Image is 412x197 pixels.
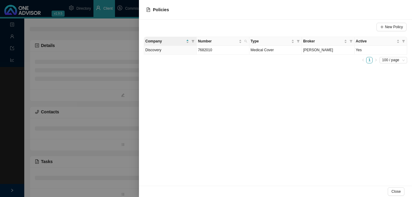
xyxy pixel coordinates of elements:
th: Broker [302,37,354,46]
button: New Policy [377,23,407,31]
span: filter [295,37,301,45]
span: plus [380,25,384,29]
span: filter [190,37,196,45]
span: file-text [146,8,150,12]
button: left [360,57,366,63]
span: search [243,37,248,45]
span: Broker [303,38,343,44]
span: New Policy [385,24,403,30]
span: filter [401,37,406,45]
span: Medical Cover [251,48,274,52]
div: Page Size [380,57,407,63]
button: Close [388,187,404,196]
span: left [362,58,365,62]
span: filter [402,40,405,43]
span: Type [251,38,290,44]
span: Close [391,189,401,195]
span: 7682010 [198,48,212,52]
button: right [373,57,379,63]
span: filter [348,37,354,45]
span: Active [356,38,395,44]
span: search [244,40,247,43]
span: [PERSON_NAME] [303,48,333,52]
span: Number [198,38,237,44]
span: right [374,58,377,62]
th: Active [355,37,407,46]
span: filter [350,40,353,43]
span: Company [145,38,185,44]
li: 1 [366,57,373,63]
span: filter [191,40,194,43]
li: Previous Page [360,57,366,63]
span: Discovery [145,48,161,52]
td: Yes [355,46,407,55]
span: filter [297,40,300,43]
span: 100 / page [382,57,405,63]
a: 1 [366,57,372,63]
span: Policies [153,7,169,12]
th: Number [197,37,249,46]
th: Type [249,37,302,46]
li: Next Page [373,57,379,63]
